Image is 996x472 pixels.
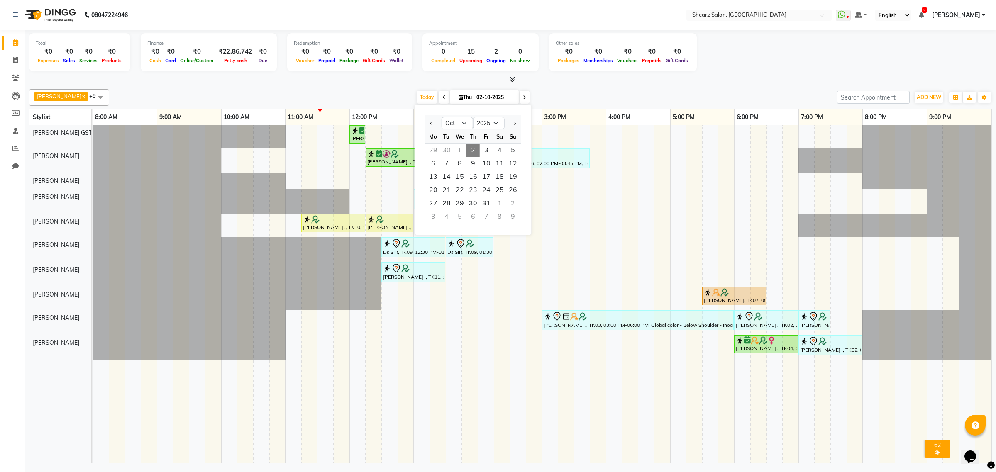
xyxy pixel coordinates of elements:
[799,111,825,123] a: 7:00 PM
[480,197,493,210] span: 31
[480,144,493,157] span: 3
[466,157,480,170] span: 9
[33,113,50,121] span: Stylist
[337,58,361,63] span: Package
[36,40,124,47] div: Total
[664,47,690,56] div: ₹0
[77,58,100,63] span: Services
[493,144,506,157] span: 4
[480,157,493,170] span: 10
[427,144,440,157] div: Monday, September 29, 2025
[89,92,102,99] span: +9
[493,210,506,223] div: Saturday, November 8, 2025
[466,130,480,143] div: Th
[511,117,518,130] button: Next month
[147,58,163,63] span: Cash
[556,40,690,47] div: Other sales
[457,58,484,63] span: Upcoming
[440,157,453,170] div: Tuesday, October 7, 2025
[81,93,85,100] a: x
[508,47,532,56] div: 0
[429,58,457,63] span: Completed
[427,157,440,170] div: Monday, October 6, 2025
[440,170,453,183] span: 14
[837,91,910,104] input: Search Appointment
[474,91,515,104] input: 2025-10-02
[440,183,453,197] div: Tuesday, October 21, 2025
[350,127,364,142] div: [PERSON_NAME] ., TK01, 12:00 PM-12:15 PM, Eyebrow threading
[466,170,480,183] div: Thursday, October 16, 2025
[33,291,79,298] span: [PERSON_NAME]
[100,58,124,63] span: Products
[664,58,690,63] span: Gift Cards
[735,111,761,123] a: 6:00 PM
[581,58,615,63] span: Memberships
[506,157,520,170] div: Sunday, October 12, 2025
[215,47,256,56] div: ₹22,86,742
[382,263,444,281] div: [PERSON_NAME] ., TK11, 12:30 PM-01:30 PM, Haircut By Master Stylist- [DEMOGRAPHIC_DATA]
[163,58,178,63] span: Card
[429,47,457,56] div: 0
[21,3,78,27] img: logo
[316,47,337,56] div: ₹0
[147,40,270,47] div: Finance
[506,144,520,157] span: 5
[366,215,413,231] div: [PERSON_NAME] ., TK10, 12:15 PM-01:00 PM, [PERSON_NAME] Faded with Master
[671,111,697,123] a: 5:00 PM
[919,11,924,19] a: 2
[640,47,664,56] div: ₹0
[453,170,466,183] div: Wednesday, October 15, 2025
[427,130,440,143] div: Mo
[473,117,505,129] select: Select year
[466,144,480,157] div: Thursday, October 2, 2025
[606,111,632,123] a: 4:00 PM
[615,58,640,63] span: Vouchers
[927,111,953,123] a: 9:00 PM
[484,58,508,63] span: Ongoing
[581,47,615,56] div: ₹0
[33,218,79,225] span: [PERSON_NAME]
[466,197,480,210] span: 30
[93,111,120,123] a: 8:00 AM
[640,58,664,63] span: Prepaids
[61,47,77,56] div: ₹0
[361,58,387,63] span: Gift Cards
[493,183,506,197] span: 25
[350,111,379,123] a: 12:00 PM
[506,197,520,210] div: Sunday, November 2, 2025
[33,241,79,248] span: [PERSON_NAME]
[427,170,440,183] span: 13
[417,91,437,104] span: Today
[37,93,81,100] span: [PERSON_NAME]
[799,311,829,329] div: [PERSON_NAME] ., TK02, 07:00 PM-07:30 PM, [PERSON_NAME] crafting
[735,336,797,352] div: [PERSON_NAME] ., TK04, 06:00 PM-07:00 PM, Signature pedicure
[506,183,520,197] span: 26
[256,58,269,63] span: Due
[735,311,797,329] div: [PERSON_NAME] ., TK02, 06:00 PM-07:00 PM, Men Haircut with Mr.Dinesh
[440,210,453,223] div: Tuesday, November 4, 2025
[427,183,440,197] div: Monday, October 20, 2025
[480,130,493,143] div: Fr
[466,170,480,183] span: 16
[361,47,387,56] div: ₹0
[480,183,493,197] span: 24
[453,210,466,223] div: Wednesday, November 5, 2025
[33,266,79,273] span: [PERSON_NAME]
[480,183,493,197] div: Friday, October 24, 2025
[506,210,520,223] div: Sunday, November 9, 2025
[382,238,444,256] div: Ds SIR, TK09, 12:30 PM-01:30 PM, Haircut By Master Stylist- [DEMOGRAPHIC_DATA]
[961,439,988,464] iframe: chat widget
[440,183,453,197] span: 21
[447,238,493,256] div: Ds SIR, TK09, 01:30 PM-02:15 PM, [PERSON_NAME] Faded with Master
[256,47,270,56] div: ₹0
[453,130,466,143] div: We
[480,210,493,223] div: Friday, November 7, 2025
[506,130,520,143] div: Su
[36,58,61,63] span: Expenses
[466,210,480,223] div: Thursday, November 6, 2025
[480,170,493,183] span: 17
[414,111,440,123] a: 1:00 PM
[453,144,466,157] div: Wednesday, October 1, 2025
[33,152,79,160] span: [PERSON_NAME]
[178,47,215,56] div: ₹0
